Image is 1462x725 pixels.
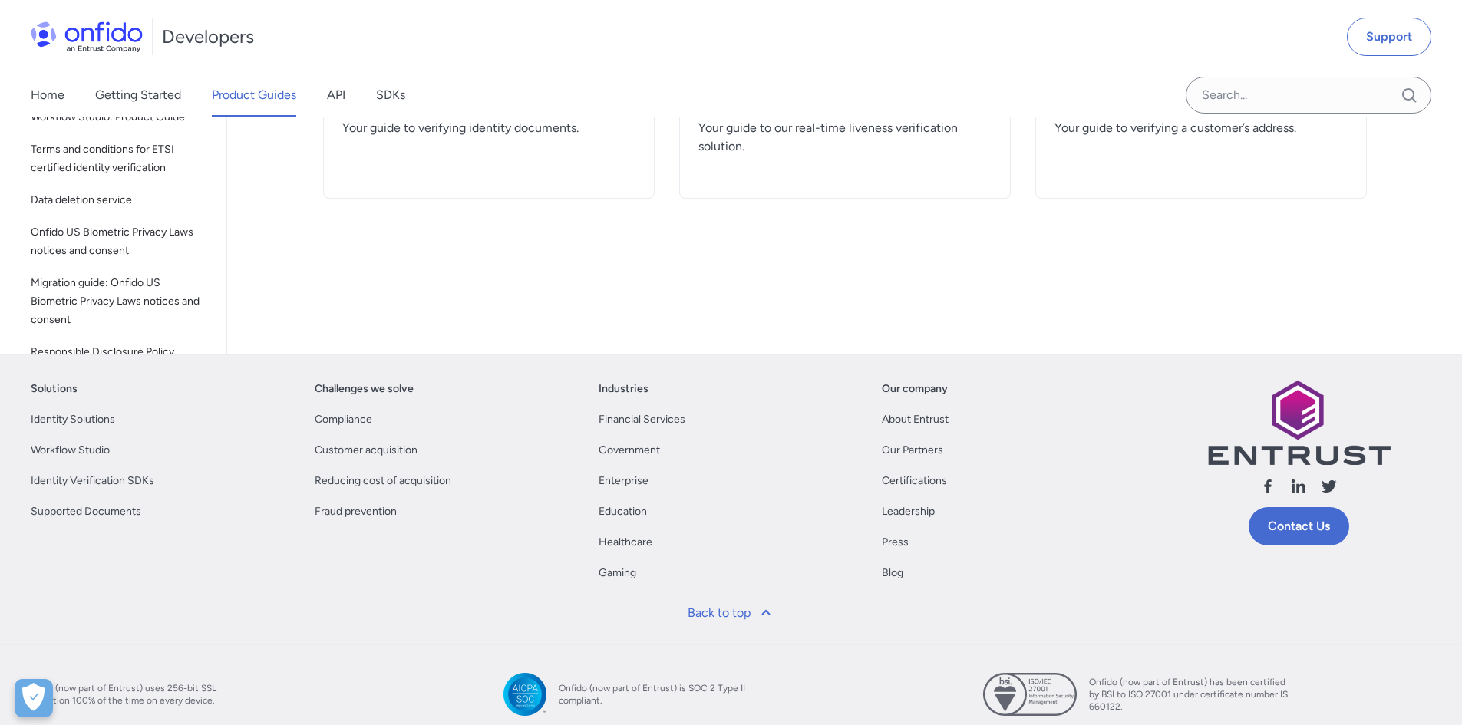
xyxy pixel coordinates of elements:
[31,21,143,52] img: Onfido Logo
[559,682,758,707] span: Onfido (now part of Entrust) is SOC 2 Type II compliant.
[31,380,78,398] a: Solutions
[983,673,1077,716] img: ISO 27001 certified
[315,441,417,460] a: Customer acquisition
[1249,507,1349,545] a: Contact Us
[315,472,451,490] a: Reducing cost of acquisition
[1259,477,1277,501] a: Follow us facebook
[1320,477,1338,501] a: Follow us X (Twitter)
[1259,477,1277,496] svg: Follow us facebook
[212,74,296,117] a: Product Guides
[599,472,648,490] a: Enterprise
[31,472,154,490] a: Identity Verification SDKs
[503,673,546,716] img: SOC 2 Type II compliant
[315,380,414,398] a: Challenges we solve
[882,503,935,521] a: Leadership
[31,223,208,260] span: Onfido US Biometric Privacy Laws notices and consent
[31,108,208,127] span: Workflow Studio: Product Guide
[1206,380,1391,465] img: Entrust logo
[342,119,635,137] span: Your guide to verifying identity documents.
[1347,18,1431,56] a: Support
[1186,77,1431,114] input: Onfido search input field
[882,441,943,460] a: Our Partners
[25,682,224,707] span: Onfido (now part of Entrust) uses 256-bit SSL encryption 100% of the time on every device.
[25,217,214,266] a: Onfido US Biometric Privacy Laws notices and consent
[882,410,949,429] a: About Entrust
[1089,676,1289,713] span: Onfido (now part of Entrust) has been certified by BSI to ISO 27001 under certificate number IS 6...
[882,380,948,398] a: Our company
[315,503,397,521] a: Fraud prevention
[95,74,181,117] a: Getting Started
[31,343,208,361] span: Responsible Disclosure Policy
[31,74,64,117] a: Home
[162,25,254,49] h1: Developers
[15,679,53,717] div: Cookie Preferences
[376,74,405,117] a: SDKs
[1054,119,1348,137] span: Your guide to verifying a customer’s address.
[1289,477,1308,496] svg: Follow us linkedin
[25,134,214,183] a: Terms and conditions for ETSI certified identity verification
[25,102,214,133] a: Workflow Studio: Product Guide
[599,380,648,398] a: Industries
[31,140,208,177] span: Terms and conditions for ETSI certified identity verification
[678,595,784,631] a: Back to top
[31,274,208,329] span: Migration guide: Onfido US Biometric Privacy Laws notices and consent
[882,533,909,552] a: Press
[599,441,660,460] a: Government
[599,503,647,521] a: Education
[25,268,214,335] a: Migration guide: Onfido US Biometric Privacy Laws notices and consent
[31,191,208,209] span: Data deletion service
[327,74,345,117] a: API
[15,679,53,717] button: Open Preferences
[31,503,141,521] a: Supported Documents
[882,564,903,582] a: Blog
[1289,477,1308,501] a: Follow us linkedin
[599,564,636,582] a: Gaming
[31,441,110,460] a: Workflow Studio
[1320,477,1338,496] svg: Follow us X (Twitter)
[25,337,214,367] a: Responsible Disclosure Policy
[599,533,652,552] a: Healthcare
[882,472,947,490] a: Certifications
[31,410,115,429] a: Identity Solutions
[25,185,214,216] a: Data deletion service
[698,119,992,156] span: Your guide to our real-time liveness verification solution.
[599,410,685,429] a: Financial Services
[315,410,372,429] a: Compliance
